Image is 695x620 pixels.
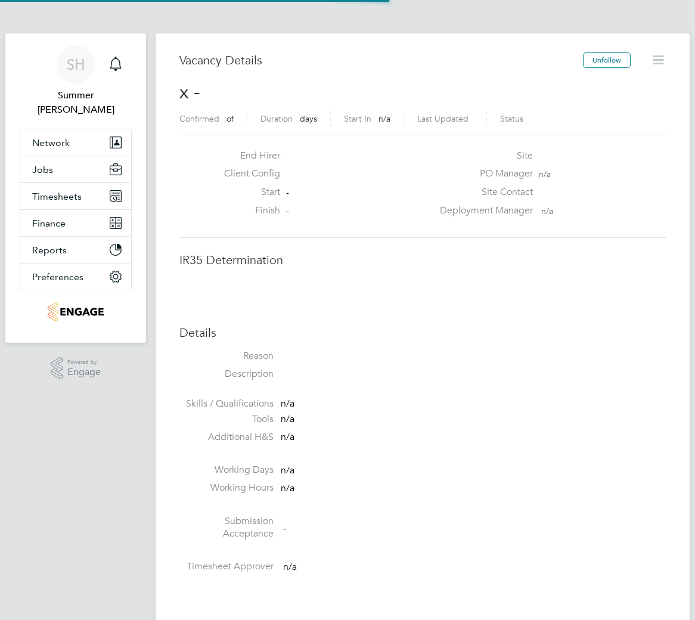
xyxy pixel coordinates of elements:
img: romaxrecruitment-logo-retina.png [48,302,103,321]
label: Description [179,368,274,380]
span: n/a [281,465,294,477]
span: SH [67,57,85,72]
h3: Vacancy Details [179,52,583,68]
span: n/a [281,398,294,410]
label: Client Config [215,168,280,180]
label: PO Manager [433,168,533,180]
span: Jobs [32,164,53,175]
label: Start In [344,113,371,124]
span: n/a [283,561,297,573]
label: Last Updated [417,113,468,124]
a: SHSummer [PERSON_NAME] [20,45,132,117]
button: Reports [20,237,131,263]
span: n/a [281,431,294,443]
span: - [286,206,289,216]
span: n/a [281,482,294,494]
span: n/a [539,169,551,179]
button: Network [20,129,131,156]
button: Preferences [20,263,131,290]
span: - [286,187,289,198]
label: Skills / Qualifications [179,398,274,410]
button: Finance [20,210,131,236]
span: Preferences [32,271,83,283]
label: Submission Acceptance [179,515,274,540]
h3: Details [179,325,666,340]
label: Finish [215,204,280,217]
label: Reason [179,350,274,362]
a: Go to home page [20,302,132,321]
span: x - [179,80,200,104]
label: Deployment Manager [433,204,533,217]
label: Timesheet Approver [179,560,274,573]
span: of [227,113,234,124]
label: Duration [260,113,293,124]
span: days [300,113,317,124]
label: Status [500,113,523,124]
span: - [283,522,286,534]
span: n/a [281,413,294,425]
span: Summer Hadden [20,88,132,117]
span: Network [32,137,70,148]
label: Tools [179,413,274,426]
span: Powered by [67,357,101,367]
span: n/a [378,113,390,124]
span: Reports [32,244,67,256]
label: End Hirer [215,150,280,162]
span: n/a [541,206,553,216]
span: Timesheets [32,191,82,202]
h3: IR35 Determination [179,252,666,268]
button: Jobs [20,156,131,182]
label: Site Contact [433,186,533,199]
a: Powered byEngage [51,357,101,380]
span: Finance [32,218,66,229]
nav: Main navigation [5,33,146,343]
label: Confirmed [179,113,219,124]
label: Additional H&S [179,431,274,444]
label: Working Days [179,464,274,476]
button: Unfollow [583,52,631,68]
label: Site [433,150,533,162]
span: Engage [67,367,101,377]
label: Working Hours [179,482,274,494]
button: Timesheets [20,183,131,209]
label: Start [215,186,280,199]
